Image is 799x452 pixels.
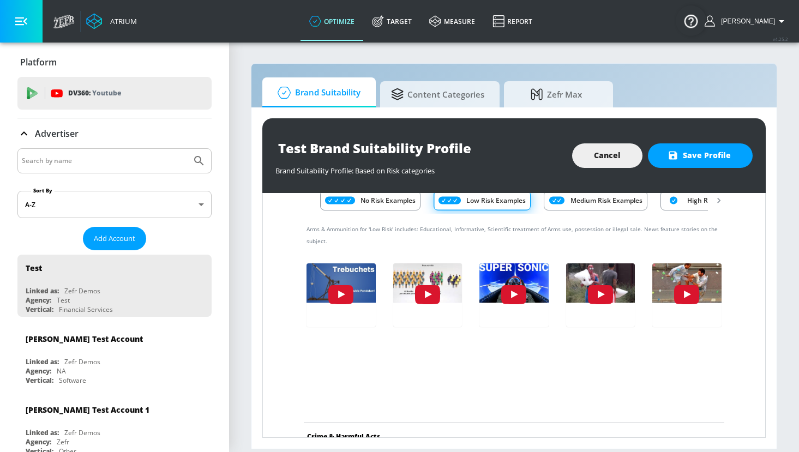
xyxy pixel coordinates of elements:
p: No Risk Examples [361,195,416,206]
div: Brand Suitability Profile: Based on Risk categories [275,160,561,176]
div: Platform [17,47,212,77]
div: [PERSON_NAME] Test Account [26,334,143,344]
div: [PERSON_NAME] Test AccountLinked as:Zefr DemosAgency:NAVertical:Software [17,326,212,388]
a: Target [363,2,420,41]
img: p1PgNbgWSyY [476,260,552,303]
img: Xz5z1hBxejg [649,260,725,303]
button: Cancel [572,143,642,168]
span: Arms & Ammunition for 'Low Risk' includes: Educational, Informative, Scientific treatment of Arms... [307,225,718,245]
span: Brand Suitability [273,80,361,106]
div: Vertical: [26,376,53,385]
button: Add Account [83,227,146,250]
input: Search by name [22,154,187,168]
button: _MZ3JPt270w [566,263,635,327]
div: Linked as: [26,357,59,366]
div: Linked as: [26,428,59,437]
a: optimize [301,2,363,41]
div: Test [26,263,42,273]
img: _MZ3JPt270w [562,260,638,303]
span: Zefr Max [515,81,598,107]
button: p1PgNbgWSyY [479,263,549,327]
div: Test [57,296,70,305]
button: [PERSON_NAME] [705,15,788,28]
div: [PERSON_NAME] Test Account 1 [26,405,149,415]
div: Software [59,376,86,385]
div: A-Z [17,191,212,218]
div: Agency: [26,437,51,447]
div: Linked as: [26,286,59,296]
button: Xz5z1hBxejg [652,263,722,327]
span: login as: ana.valente@zefr.com [717,17,775,25]
img: coUJ-TiR2qU [389,260,465,303]
div: DV360: Youtube [17,77,212,110]
span: Cancel [594,149,621,162]
div: Zefr Demos [64,357,100,366]
p: High Risk Examples [687,195,748,206]
p: Advertiser [35,128,79,140]
div: Zefr Demos [64,428,100,437]
button: coUJ-TiR2qU [393,263,462,327]
label: Sort By [31,187,55,194]
div: Agency: [26,366,51,376]
div: TestLinked as:Zefr DemosAgency:TestVertical:Financial Services [17,255,212,317]
span: Add Account [94,232,135,245]
span: Content Categories [391,81,484,107]
p: Youtube [92,87,121,99]
a: Report [484,2,541,41]
div: Financial Services [59,305,113,314]
p: DV360: [68,87,121,99]
a: Atrium [86,13,137,29]
div: NA [57,366,66,376]
p: Medium Risk Examples [570,195,642,206]
a: measure [420,2,484,41]
div: Agency: [26,296,51,305]
button: jTBDc19eW2o [307,263,376,327]
button: Save Profile [648,143,753,168]
span: Crime & Harmful Acts [307,432,380,441]
span: v 4.25.2 [773,36,788,42]
div: Zefr Demos [64,286,100,296]
img: jTBDc19eW2o [303,260,379,303]
div: Vertical: [26,305,53,314]
div: Zefr [57,437,69,447]
div: Advertiser [17,118,212,149]
p: Platform [20,56,57,68]
div: Atrium [106,16,137,26]
div: Risk Category Examples [320,188,708,214]
button: Open Resource Center [676,5,706,36]
span: Save Profile [670,149,731,162]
